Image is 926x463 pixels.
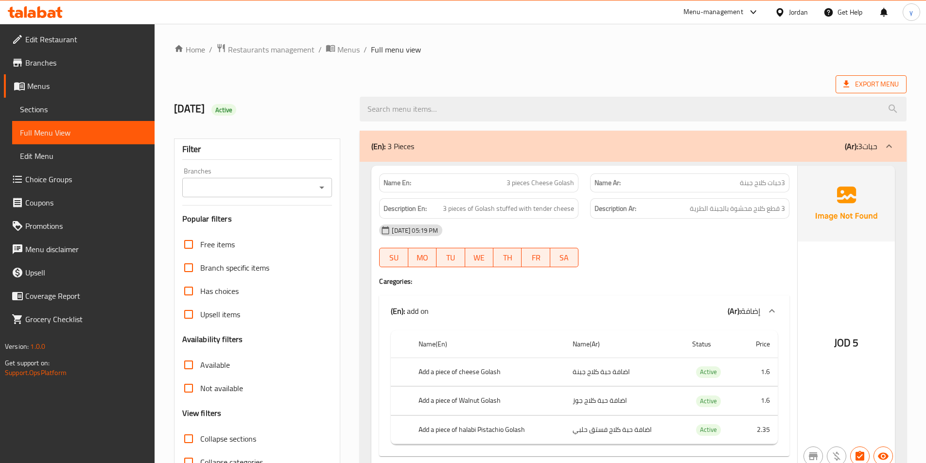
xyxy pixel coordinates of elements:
span: Get support on: [5,357,50,369]
span: Available [200,359,230,371]
span: FR [525,251,546,265]
th: Name(Ar) [565,330,684,358]
span: [DATE] 05:19 PM [388,226,442,235]
td: 1.6 [740,358,778,386]
span: 3 pieces of Golash stuffed with tender cheese [443,203,574,215]
button: MO [408,248,437,267]
span: TU [440,251,461,265]
li: / [318,44,322,55]
th: Add a piece of cheese Golash [411,358,565,386]
span: Full Menu View [20,127,147,138]
a: Branches [4,51,155,74]
table: choices table [391,330,778,445]
span: 5 [853,333,858,352]
span: Coupons [25,197,147,208]
span: Version: [5,340,29,353]
p: 3 Pieces [371,140,414,152]
span: Has choices [200,285,239,297]
th: Name(En) [411,330,565,358]
div: Filter [182,139,332,160]
a: Restaurants management [216,43,314,56]
strong: Name En: [384,178,411,188]
a: Choice Groups [4,168,155,191]
strong: Description En: [384,203,427,215]
th: Price [740,330,778,358]
td: اضافة حبة كلاج جبنة [565,358,684,386]
span: Collapse sections [200,433,256,445]
span: Active [696,395,721,407]
h3: Popular filters [182,213,332,224]
strong: Name Ar: [594,178,621,188]
a: Sections [12,98,155,121]
a: Edit Menu [12,144,155,168]
a: Menu disclaimer [4,238,155,261]
span: Export Menu [843,78,899,90]
span: Not available [200,382,243,394]
button: TH [493,248,522,267]
span: Menus [337,44,360,55]
a: Menus [4,74,155,98]
h3: Availability filters [182,334,243,345]
span: Full menu view [371,44,421,55]
div: Active [211,104,237,116]
span: y [909,7,913,17]
button: SU [379,248,408,267]
img: Ae5nvW7+0k+MAAAAAElFTkSuQmCC [798,166,895,241]
span: 3حبات كلاج جبنة [740,178,785,188]
span: Grocery Checklist [25,313,147,325]
span: Active [696,424,721,435]
div: (En): 3 Pieces(Ar):3حبات [360,131,907,162]
span: 1.0.0 [30,340,45,353]
input: search [360,97,907,121]
nav: breadcrumb [174,43,907,56]
p: add on [391,305,429,317]
span: Active [696,366,721,377]
span: Coverage Report [25,290,147,302]
a: Promotions [4,214,155,238]
span: SU [384,251,404,265]
div: Menu-management [683,6,743,18]
span: JOD [834,333,851,352]
span: Choice Groups [25,173,147,185]
th: Status [684,330,740,358]
a: Home [174,44,205,55]
h2: [DATE] [174,102,349,116]
span: Promotions [25,220,147,232]
td: 2.35 [740,415,778,444]
div: (En): 3 Pieces(Ar):3حبات [379,326,789,457]
span: Active [211,105,237,115]
a: Menus [326,43,360,56]
span: WE [469,251,489,265]
span: إضافة [741,304,760,318]
span: Export Menu [836,75,907,93]
b: (Ar): [845,139,858,154]
th: Add a piece of Walnut Golash [411,387,565,415]
div: Jordan [789,7,808,17]
th: Add a piece of halabi Pistachio Golash [411,415,565,444]
td: اضافة حبة كلاج فستق حلبي [565,415,684,444]
div: (En): add on(Ar):إضافة [379,295,789,326]
span: 3 pieces Cheese Golash [507,178,574,188]
span: 3 قطع كلاج محشوة بالجبنة الطرية [690,203,785,215]
button: TU [437,248,465,267]
li: / [209,44,212,55]
button: SA [550,248,578,267]
button: FR [522,248,550,267]
td: اضافة حبة كلاج جوز [565,387,684,415]
a: Full Menu View [12,121,155,144]
button: WE [465,248,493,267]
strong: Description Ar: [594,203,636,215]
li: / [364,44,367,55]
p: 3حبات [845,140,877,152]
span: SA [554,251,575,265]
span: Branch specific items [200,262,269,274]
span: Menus [27,80,147,92]
a: Edit Restaurant [4,28,155,51]
a: Grocery Checklist [4,308,155,331]
span: Branches [25,57,147,69]
span: Edit Restaurant [25,34,147,45]
a: Support.OpsPlatform [5,366,67,379]
span: Edit Menu [20,150,147,162]
span: Upsell items [200,309,240,320]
